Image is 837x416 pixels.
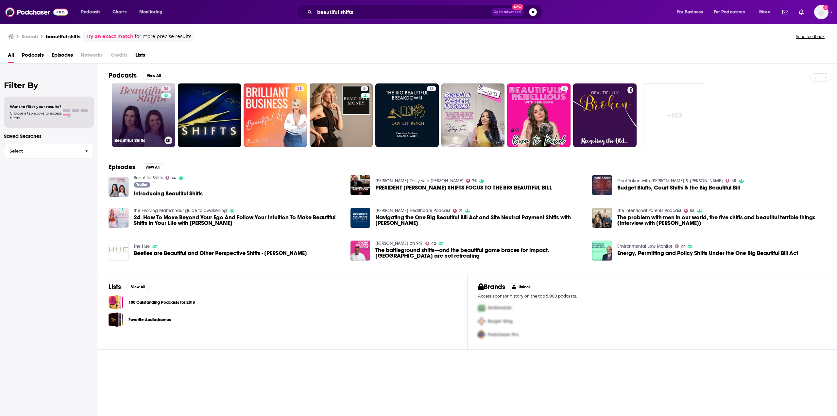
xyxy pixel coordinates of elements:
[755,7,778,17] button: open menu
[171,177,176,180] span: 34
[165,176,176,180] a: 34
[303,5,549,20] div: Search podcasts, credits, & more...
[375,215,584,226] a: Navigating the One Big Beautiful Bill Act and Site Neutral Payment Shifts with Laura Dyrda
[475,315,488,328] img: Second Pro Logo
[128,316,171,323] a: Favorite Audiodramas
[488,305,512,311] span: McDonalds
[592,208,612,228] img: The problem with men in our world, the five shifts and beautiful terrible things (Interview with ...
[375,241,423,246] a: Robert Marawa on 947
[4,81,94,90] h2: Filter By
[134,250,307,256] span: Beetles are Beautiful and Other Perspective Shifts - [PERSON_NAME]
[643,83,707,147] a: +123
[675,244,685,248] a: 27
[134,175,163,181] a: Beautiful Shifts
[475,328,488,341] img: Third Pro Logo
[673,7,711,17] button: open menu
[478,283,505,291] h2: Brands
[494,10,521,14] span: Open Advanced
[690,209,694,212] span: 58
[350,208,370,228] img: Navigating the One Big Beautiful Bill Act and Site Neutral Payment Shifts with Laura Dyrda
[425,242,436,245] a: 42
[10,104,61,109] span: Want to filter your results?
[112,8,127,17] span: Charts
[684,209,694,213] a: 58
[5,6,68,18] img: Podchaser - Follow, Share and Rate Podcasts
[592,175,612,195] img: Budget Bluffs, Court Shifts & the Big Beautiful Bill
[22,50,44,63] span: Podcasts
[491,8,524,16] button: Open AdvancedNew
[8,50,14,63] a: All
[453,209,462,213] a: 71
[363,86,366,92] span: 5
[375,208,450,213] a: Becker’s Healthcare Podcast
[81,8,100,17] span: Podcasts
[361,86,368,91] a: 5
[466,179,477,183] a: 76
[310,83,373,147] a: 5
[488,318,513,324] span: Burger King
[350,241,370,261] a: The battleground shifts—and the beautiful game braces for impact. Cape Town City are not retreating
[109,283,121,291] h2: Lists
[109,312,123,327] a: Favorite Audiodramas
[86,33,133,40] a: Try an exact match
[135,7,171,17] button: open menu
[109,163,164,171] a: EpisodesView All
[563,86,565,92] span: 6
[114,138,162,143] h3: Beautiful Shifts
[714,8,745,17] span: For Podcasters
[617,250,798,256] a: Energy, Permitting and Policy Shifts Under the One Big Beautiful Bill Act
[52,50,73,63] a: Episodes
[295,86,304,91] a: 33
[375,185,552,190] span: PRESIDENT [PERSON_NAME] SHIFTS FOCUS TO THE BIG BEAUTIFUL BILL
[4,133,94,139] p: Saved Searches
[794,34,827,39] button: Send feedback
[81,50,103,63] span: Networks
[111,50,128,63] span: Credits
[350,175,370,195] a: PRESIDENT TRUMP SHIFTS FOCUS TO THE BIG BEAUTIFUL BILL
[109,295,123,310] span: 100 Outstanding Podcasts for 2018
[141,163,164,171] button: View All
[592,241,612,261] img: Energy, Permitting and Policy Shifts Under the One Big Beautiful Bill Act
[109,208,128,228] img: 24. How To Move Beyond Your Ego And Follow Your Intuition To Make Beautiful Shifts In Your Life w...
[109,241,128,261] img: Beetles are Beautiful and Other Perspective Shifts - Holly Hickey Moore
[375,215,584,226] span: Navigating the One Big Beautiful Bill Act and Site Neutral Payment Shifts with [PERSON_NAME]
[112,83,175,147] a: 34Beautiful Shifts
[126,283,150,291] button: View All
[431,242,436,245] span: 42
[134,191,203,196] a: Introducing Beautiful Shifts
[617,208,681,213] a: The Intentional Parents Podcast
[617,185,740,190] span: Budget Bluffs, Court Shifts & the Big Beautiful Bill
[512,4,524,10] span: New
[796,7,806,18] a: Show notifications dropdown
[677,8,703,17] span: For Business
[560,86,568,91] a: 6
[4,149,80,153] span: Select
[135,50,145,63] a: Lists
[427,86,436,91] a: 13
[478,294,826,298] p: Access sponsor history on the top 5,000 podcasts.
[475,301,488,315] img: First Pro Logo
[109,177,128,197] img: Introducing Beautiful Shifts
[134,250,307,256] a: Beetles are Beautiful and Other Perspective Shifts - Holly Hickey Moore
[508,283,536,291] button: Unlock
[814,5,828,19] span: Logged in as gabrielle.gantz
[429,86,434,92] span: 13
[109,71,165,80] a: PodcastsView All
[823,5,828,10] svg: Add a profile image
[297,86,302,92] span: 33
[134,244,150,249] a: The Hue
[472,179,477,182] span: 76
[617,215,826,226] a: The problem with men in our world, the five shifts and beautiful terrible things (Interview with ...
[731,179,736,182] span: 45
[142,72,165,80] button: View All
[22,33,38,40] h3: Search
